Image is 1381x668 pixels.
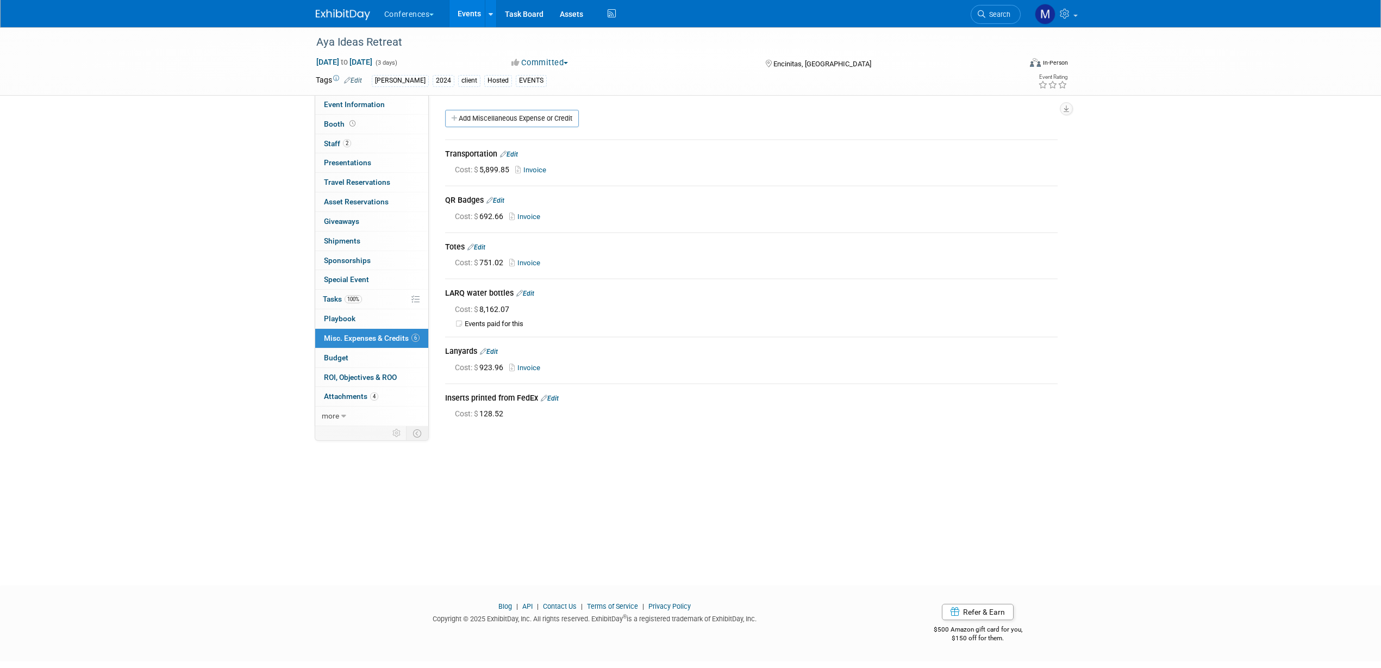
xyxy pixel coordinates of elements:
a: Booth [315,115,428,134]
a: Sponsorships [315,251,428,270]
a: Edit [486,197,504,204]
span: Booth not reserved yet [347,120,358,128]
span: Event Information [324,100,385,109]
div: EVENTS [516,75,547,86]
span: Playbook [324,314,355,323]
a: Giveaways [315,212,428,231]
span: Sponsorships [324,256,371,265]
span: | [514,602,521,610]
img: Format-Inperson.png [1030,58,1041,67]
a: Event Information [315,95,428,114]
a: ROI, Objectives & ROO [315,368,428,387]
span: Cost: $ [455,363,479,372]
a: Privacy Policy [648,602,691,610]
span: Search [985,10,1010,18]
a: Edit [480,348,498,355]
a: Terms of Service [587,602,638,610]
a: Special Event [315,270,428,289]
a: more [315,407,428,426]
a: Edit [500,151,518,158]
a: Edit [344,77,362,84]
span: Attachments [324,392,378,401]
a: Refer & Earn [942,604,1014,620]
span: Misc. Expenses & Credits [324,334,420,342]
span: | [578,602,585,610]
span: Staff [324,139,351,148]
div: Inserts printed from FedEx [445,392,1058,405]
span: (3 days) [374,59,397,66]
div: Totes [445,241,1058,254]
span: Cost: $ [455,165,479,174]
span: Cost: $ [455,258,479,267]
div: LARQ water bottles [445,288,1058,301]
div: QR Badges [445,195,1058,208]
div: Hosted [484,75,512,86]
span: 128.52 [455,409,508,418]
span: | [640,602,647,610]
span: Budget [324,353,348,362]
a: Edit [516,290,534,297]
a: Invoice [515,166,551,174]
a: Asset Reservations [315,192,428,211]
span: [DATE] [DATE] [316,57,373,67]
span: 2 [343,139,351,147]
span: Presentations [324,158,371,167]
button: Committed [508,57,572,68]
span: 6 [411,334,420,342]
span: | [534,602,541,610]
a: Contact Us [543,602,577,610]
a: Tasks100% [315,290,428,309]
span: Cost: $ [455,409,479,418]
span: 5,899.85 [455,165,514,174]
a: Playbook [315,309,428,328]
div: Event Rating [1038,74,1067,80]
a: Invoice [509,259,545,267]
td: Personalize Event Tab Strip [388,426,407,440]
a: Blog [498,602,512,610]
div: In-Person [1042,59,1068,67]
div: Transportation [445,148,1058,161]
span: ROI, Objectives & ROO [324,373,397,382]
span: Cost: $ [455,212,479,221]
div: $500 Amazon gift card for you, [890,618,1066,643]
td: Tags [316,74,362,87]
div: 2024 [433,75,454,86]
span: more [322,411,339,420]
span: 4 [370,392,378,401]
td: Toggle Event Tabs [406,426,428,440]
div: $150 off for them. [890,634,1066,643]
span: Travel Reservations [324,178,390,186]
span: Special Event [324,275,369,284]
div: [PERSON_NAME] [372,75,429,86]
span: Cost: $ [455,305,479,314]
a: Presentations [315,153,428,172]
img: Marygrace LeGros [1035,4,1055,24]
span: 100% [345,295,362,303]
a: Search [971,5,1021,24]
td: Events paid for this [465,320,1058,329]
a: Edit [467,244,485,251]
a: Misc. Expenses & Credits6 [315,329,428,348]
span: to [339,58,349,66]
a: Invoice [509,213,545,221]
span: 8,162.07 [455,305,514,314]
span: 692.66 [455,212,508,221]
a: Travel Reservations [315,173,428,192]
div: Event Format [957,57,1068,73]
div: Copyright © 2025 ExhibitDay, Inc. All rights reserved. ExhibitDay is a registered trademark of Ex... [316,611,874,624]
span: Booth [324,120,358,128]
span: 923.96 [455,363,508,372]
a: Invoice [509,364,545,372]
a: Edit [541,395,559,402]
div: Lanyards [445,346,1058,359]
a: Budget [315,348,428,367]
a: API [522,602,533,610]
div: client [458,75,480,86]
span: Tasks [323,295,362,303]
a: Staff2 [315,134,428,153]
span: Encinitas, [GEOGRAPHIC_DATA] [773,60,871,68]
span: Asset Reservations [324,197,389,206]
sup: ® [623,614,627,620]
div: Aya Ideas Retreat [313,33,1004,52]
a: Attachments4 [315,387,428,406]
